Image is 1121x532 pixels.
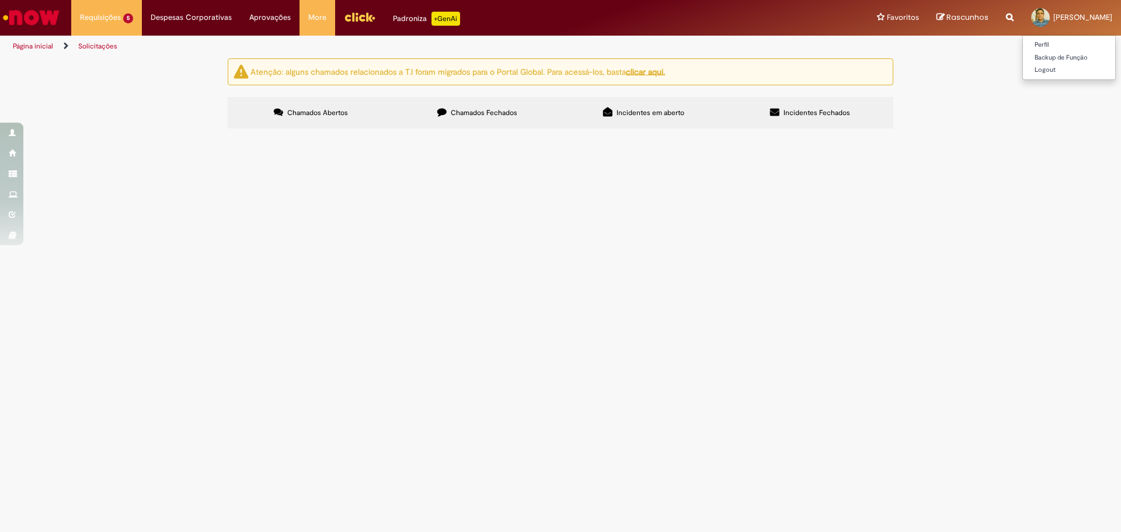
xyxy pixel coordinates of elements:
[451,108,517,117] span: Chamados Fechados
[937,12,988,23] a: Rascunhos
[1023,39,1115,51] a: Perfil
[9,36,739,57] ul: Trilhas de página
[151,12,232,23] span: Despesas Corporativas
[344,8,375,26] img: click_logo_yellow_360x200.png
[393,12,460,26] div: Padroniza
[784,108,850,117] span: Incidentes Fechados
[13,41,53,51] a: Página inicial
[123,13,133,23] span: 5
[617,108,684,117] span: Incidentes em aberto
[250,66,665,77] ng-bind-html: Atenção: alguns chamados relacionados a T.I foram migrados para o Portal Global. Para acessá-los,...
[80,12,121,23] span: Requisições
[1,6,61,29] img: ServiceNow
[78,41,117,51] a: Solicitações
[626,66,665,77] a: clicar aqui.
[946,12,988,23] span: Rascunhos
[1053,12,1112,22] span: [PERSON_NAME]
[249,12,291,23] span: Aprovações
[308,12,326,23] span: More
[431,12,460,26] p: +GenAi
[887,12,919,23] span: Favoritos
[287,108,348,117] span: Chamados Abertos
[1023,51,1115,64] a: Backup de Função
[1023,64,1115,77] a: Logout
